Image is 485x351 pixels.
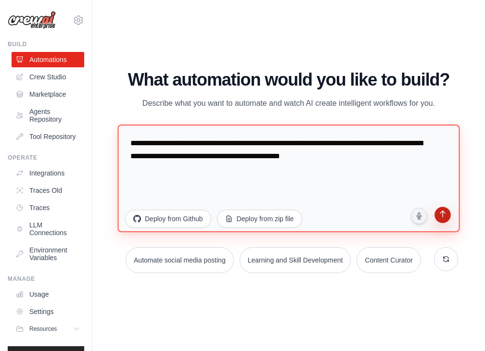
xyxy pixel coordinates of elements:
a: Settings [12,304,84,319]
img: Logo [8,11,56,29]
a: Agents Repository [12,104,84,127]
div: Operate [8,154,84,162]
span: Resources [29,325,57,333]
button: Content Curator [357,247,421,273]
div: Manage [8,275,84,283]
a: Crew Studio [12,69,84,85]
h1: What automation would you like to build? [119,70,458,89]
a: Usage [12,287,84,302]
a: Traces Old [12,183,84,198]
a: Traces [12,200,84,215]
div: Build [8,40,84,48]
a: LLM Connections [12,217,84,240]
a: Marketplace [12,87,84,102]
a: Integrations [12,165,84,181]
button: Learning and Skill Development [240,247,351,273]
button: Deploy from zip file [217,210,302,228]
a: Automations [12,52,84,67]
button: Deploy from Github [125,210,211,228]
button: Automate social media posting [126,247,234,273]
p: Describe what you want to automate and watch AI create intelligent workflows for you. [127,97,450,110]
a: Environment Variables [12,242,84,265]
a: Tool Repository [12,129,84,144]
button: Resources [12,321,84,337]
